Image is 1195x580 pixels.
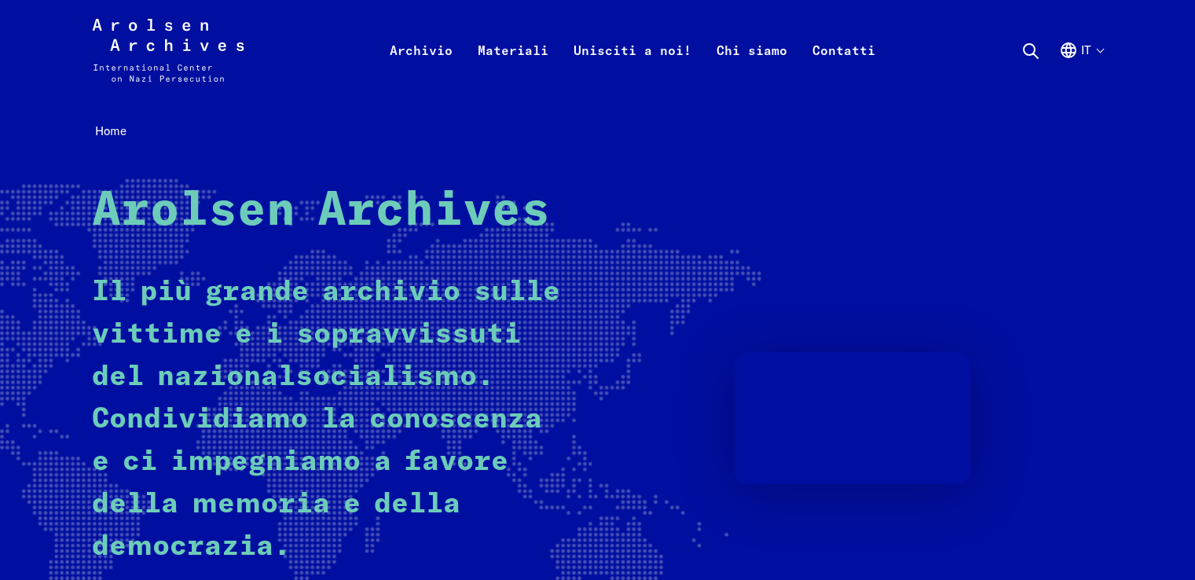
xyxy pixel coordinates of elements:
[92,188,550,235] strong: Arolsen Archives
[465,38,561,101] a: Materiali
[92,271,570,568] p: Il più grande archivio sulle vittime e i sopravvissuti del nazionalsocialismo. Condividiamo la co...
[1059,41,1103,97] button: Italiano, selezione lingua
[92,119,1104,144] nav: Breadcrumb
[561,38,704,101] a: Unisciti a noi!
[377,19,888,82] nav: Primaria
[704,38,800,101] a: Chi siamo
[800,38,888,101] a: Contatti
[95,123,126,138] span: Home
[377,38,465,101] a: Archivio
